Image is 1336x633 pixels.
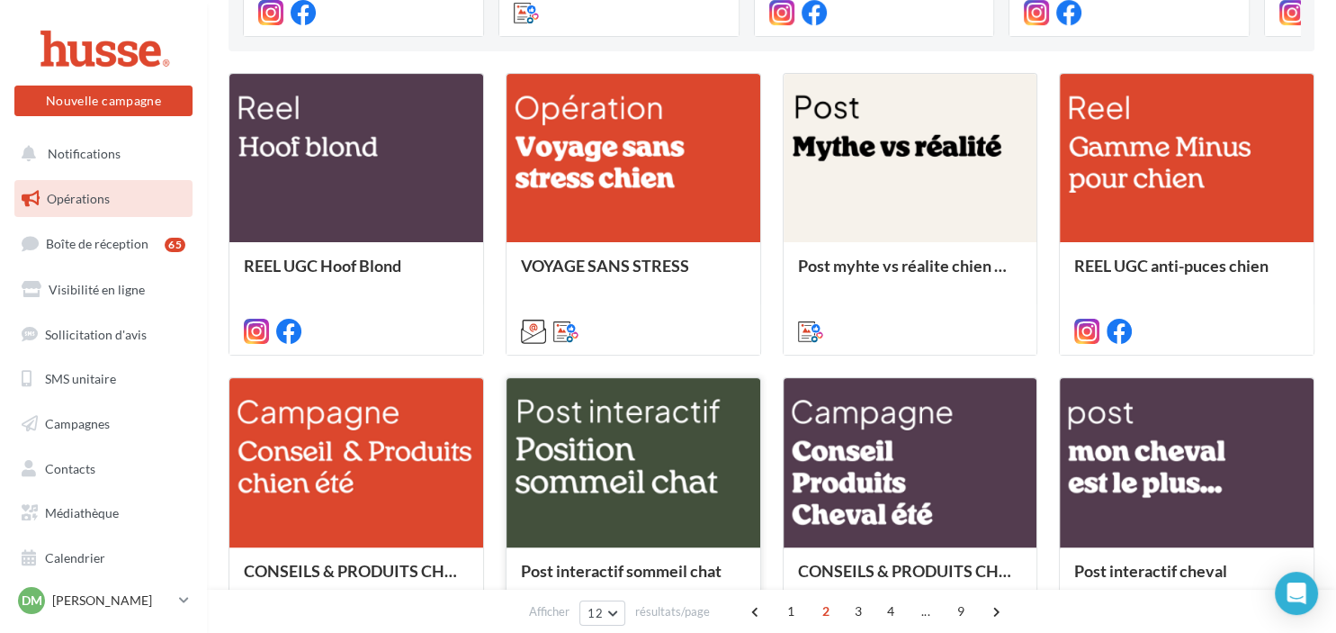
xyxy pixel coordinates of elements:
[521,257,746,293] div: VOYAGE SANS STRESS
[946,597,975,626] span: 9
[587,606,603,620] span: 12
[45,550,105,565] span: Calendrier
[11,180,196,218] a: Opérations
[11,224,196,263] a: Boîte de réception65
[798,257,1023,293] div: Post myhte vs réalite chien chat
[46,236,148,251] span: Boîte de réception
[11,405,196,443] a: Campagnes
[11,539,196,577] a: Calendrier
[11,360,196,398] a: SMS unitaire
[11,271,196,309] a: Visibilité en ligne
[11,494,196,532] a: Médiathèque
[579,601,625,626] button: 12
[911,597,940,626] span: ...
[14,583,193,618] a: DM [PERSON_NAME]
[244,562,469,598] div: CONSEILS & PRODUITS CHIEN ETE
[244,257,469,293] div: REEL UGC Hoof Blond
[45,416,110,431] span: Campagnes
[1074,562,1299,598] div: Post interactif cheval
[45,371,116,386] span: SMS unitaire
[22,592,42,610] span: DM
[1074,257,1299,293] div: REEL UGC anti-puces chien
[47,191,110,206] span: Opérations
[11,135,189,173] button: Notifications
[776,597,805,626] span: 1
[811,597,840,626] span: 2
[45,461,95,476] span: Contacts
[529,603,569,620] span: Afficher
[14,86,193,116] button: Nouvelle campagne
[798,562,1023,598] div: CONSEILS & PRODUITS CHEVAL ETE
[844,597,873,626] span: 3
[49,282,145,297] span: Visibilité en ligne
[11,450,196,488] a: Contacts
[52,592,172,610] p: [PERSON_NAME]
[876,597,905,626] span: 4
[165,238,185,252] div: 65
[1275,572,1318,615] div: Open Intercom Messenger
[635,603,710,620] span: résultats/page
[45,505,119,520] span: Médiathèque
[45,326,147,341] span: Sollicitation d'avis
[11,316,196,354] a: Sollicitation d'avis
[521,562,746,598] div: Post interactif sommeil chat
[48,146,121,161] span: Notifications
